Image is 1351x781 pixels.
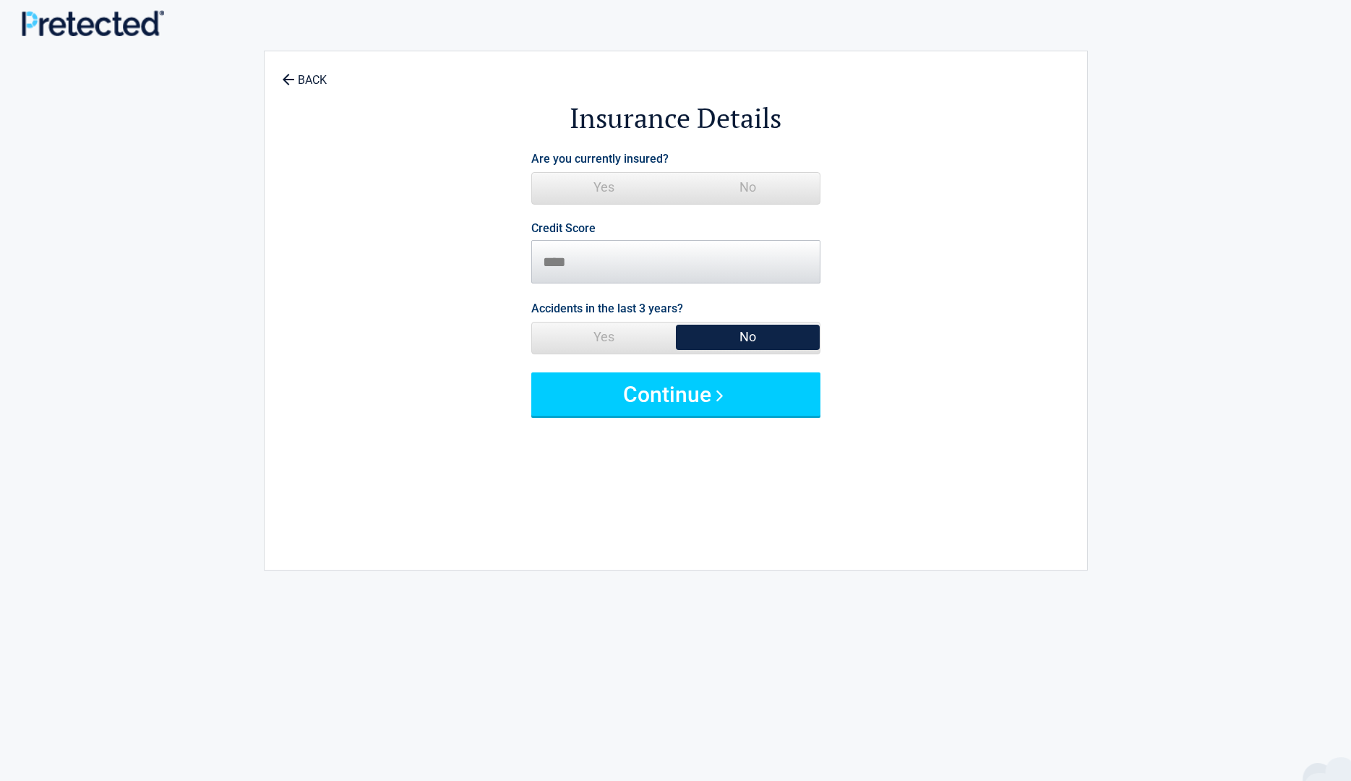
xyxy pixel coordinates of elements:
span: No [676,323,820,351]
button: Continue [531,372,820,416]
img: Main Logo [22,10,164,36]
h2: Insurance Details [344,100,1008,137]
label: Credit Score [531,223,596,234]
label: Accidents in the last 3 years? [531,299,683,318]
a: BACK [279,61,330,86]
span: Yes [532,323,676,351]
span: Yes [532,173,676,202]
span: No [676,173,820,202]
label: Are you currently insured? [531,149,669,168]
